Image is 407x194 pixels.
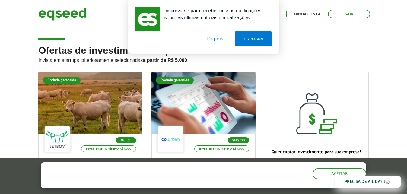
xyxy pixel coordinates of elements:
h2: Ofertas de investimento disponíveis [38,45,368,72]
p: Investimento mínimo: R$ 5.000 [81,145,136,152]
h5: O site da EqSeed utiliza cookies para melhorar sua navegação. [41,162,236,181]
p: SaaS B2B [228,137,249,143]
p: Investimento mínimo: R$ 5.000 [194,145,249,152]
a: política de privacidade e de cookies [120,183,190,188]
p: Quer captar investimento para sua empresa? [271,149,362,155]
p: Agtech [116,137,136,143]
div: Rodada garantida [43,77,81,84]
p: Ao clicar em "aceitar", você aceita nossa . [41,183,236,188]
button: Inscrever [235,31,272,46]
button: Depois [199,31,231,46]
div: Inscreva-se para receber nossas notificações sobre as últimas notícias e atualizações. [160,7,272,21]
strong: a partir de R$ 5.000 [143,58,187,63]
div: Rodada garantida [156,77,194,84]
p: Invista em startups criteriosamente selecionadas [38,56,368,63]
img: notification icon [135,7,160,31]
button: Aceitar [313,168,366,179]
